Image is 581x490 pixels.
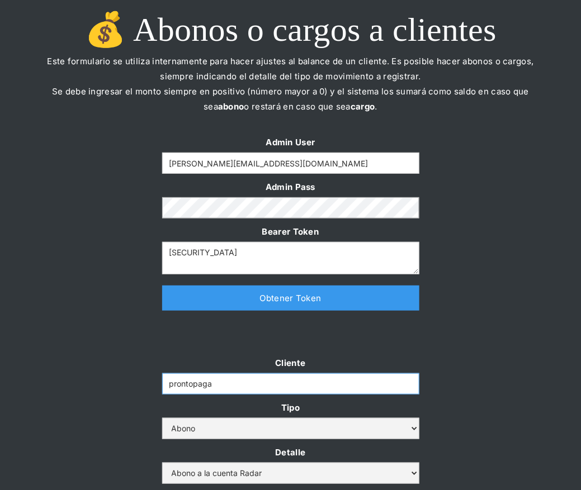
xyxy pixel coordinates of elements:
label: Cliente [162,355,419,370]
a: Obtener Token [162,286,419,311]
label: Tipo [162,400,419,415]
strong: cargo [351,101,375,112]
strong: abono [218,101,244,112]
h1: 💰 Abonos o cargos a clientes [39,11,542,48]
input: Example Text [162,373,419,394]
label: Bearer Token [162,224,419,239]
label: Detalle [162,445,419,460]
label: Admin Pass [162,179,419,194]
label: Admin User [162,135,419,150]
form: Form [162,135,419,274]
input: Example Text [162,153,419,174]
p: Este formulario se utiliza internamente para hacer ajustes al balance de un cliente. Es posible h... [39,54,542,129]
